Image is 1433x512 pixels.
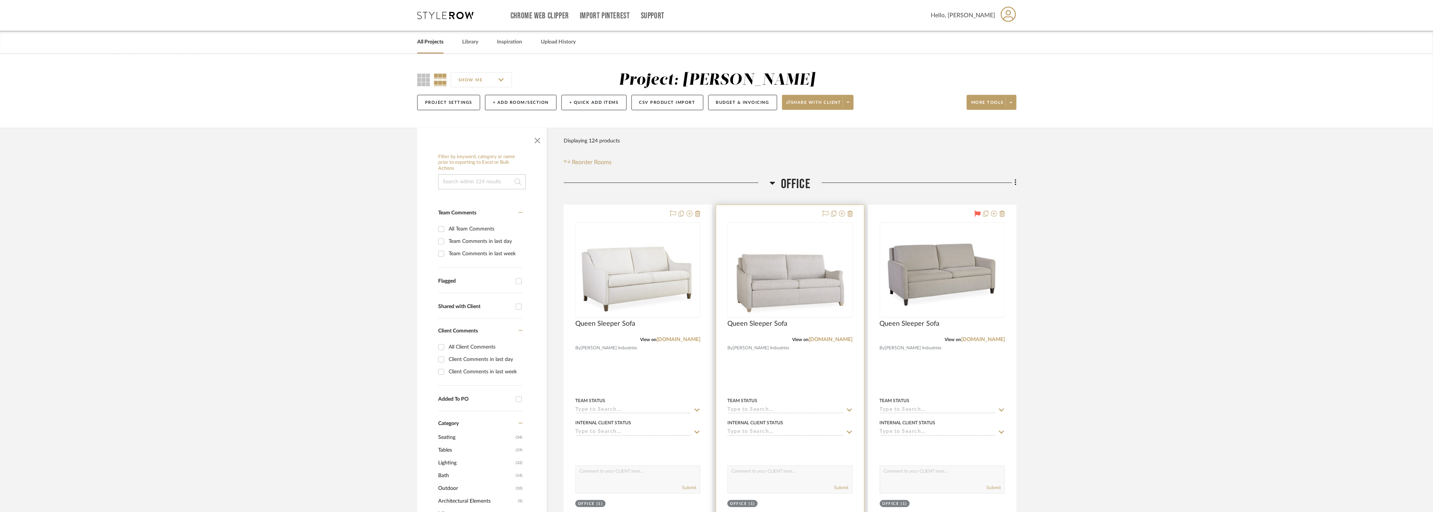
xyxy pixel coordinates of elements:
div: Displaying 124 products [564,133,620,148]
div: Client Comments in last week [449,366,521,378]
input: Search within 124 results [438,174,526,189]
button: Project Settings [417,95,480,110]
button: Close [530,132,545,147]
span: [PERSON_NAME] Industries [733,344,789,352]
div: Team Status [575,397,605,404]
div: Office [730,501,747,507]
span: Team Comments [438,210,476,216]
img: Queen Sleeper Sofa [884,223,1001,317]
span: Office [781,176,811,192]
div: Team Status [880,397,910,404]
a: [DOMAIN_NAME] [809,337,853,342]
h6: Filter by keyword, category or name prior to exporting to Excel or Bulk Actions [438,154,526,172]
input: Type to Search… [727,429,843,436]
span: By [880,344,885,352]
span: Seating [438,431,514,444]
span: Tables [438,444,514,457]
span: (34) [516,431,522,443]
span: Queen Sleeper Sofa [880,320,940,328]
input: Type to Search… [880,407,996,414]
span: Queen Sleeper Sofa [727,320,787,328]
a: Library [462,37,478,47]
span: View on [640,337,657,342]
input: Type to Search… [575,407,691,414]
button: Submit [834,484,849,491]
span: [PERSON_NAME] Industries [581,344,637,352]
span: By [575,344,581,352]
div: Flagged [438,278,512,284]
a: All Projects [417,37,443,47]
span: Category [438,421,459,427]
img: Queen Sleeper Sofa [579,223,697,317]
span: (32) [516,457,522,469]
div: Team Comments in last week [449,248,521,260]
span: (10) [516,482,522,494]
span: View on [793,337,809,342]
div: Office [882,501,899,507]
button: Submit [987,484,1001,491]
span: [PERSON_NAME] Industries [885,344,942,352]
div: Client Comments in last day [449,353,521,365]
a: Chrome Web Clipper [511,13,569,19]
button: CSV Product Import [631,95,703,110]
div: Internal Client Status [727,419,783,426]
img: Queen Sleeper Sofa [731,223,849,317]
input: Type to Search… [575,429,691,436]
div: (1) [901,501,908,507]
span: Client Comments [438,328,478,334]
span: By [727,344,733,352]
input: Type to Search… [727,407,843,414]
button: Budget & Invoicing [708,95,777,110]
div: (1) [749,501,755,507]
a: [DOMAIN_NAME] [657,337,700,342]
span: Reorder Rooms [572,158,612,167]
div: All Team Comments [449,223,521,235]
div: Team Status [727,397,757,404]
span: (19) [516,444,522,456]
button: + Quick Add Items [561,95,627,110]
span: Hello, [PERSON_NAME] [931,11,995,20]
span: Outdoor [438,482,514,495]
button: + Add Room/Section [485,95,557,110]
a: Inspiration [497,37,522,47]
input: Type to Search… [880,429,996,436]
a: [DOMAIN_NAME] [961,337,1005,342]
div: Added To PO [438,396,512,403]
div: Internal Client Status [575,419,631,426]
span: Architectural Elements [438,495,516,508]
div: 0 [728,223,852,317]
span: Queen Sleeper Sofa [575,320,635,328]
div: Internal Client Status [880,419,936,426]
span: More tools [971,100,1004,111]
div: 0 [576,223,700,317]
div: (1) [597,501,603,507]
div: All Client Comments [449,341,521,353]
span: View on [945,337,961,342]
a: Support [641,13,664,19]
button: Submit [682,484,696,491]
button: More tools [967,95,1017,110]
span: (14) [516,470,522,482]
a: Upload History [541,37,576,47]
span: (5) [518,495,522,507]
button: Reorder Rooms [564,158,612,167]
span: Lighting [438,457,514,469]
div: Project: [PERSON_NAME] [619,72,815,88]
button: Share with client [782,95,854,110]
span: Share with client [787,100,841,111]
div: Office [578,501,595,507]
a: Import Pinterest [580,13,630,19]
span: Bath [438,469,514,482]
div: 0 [880,223,1005,317]
div: Shared with Client [438,304,512,310]
div: Team Comments in last day [449,235,521,247]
